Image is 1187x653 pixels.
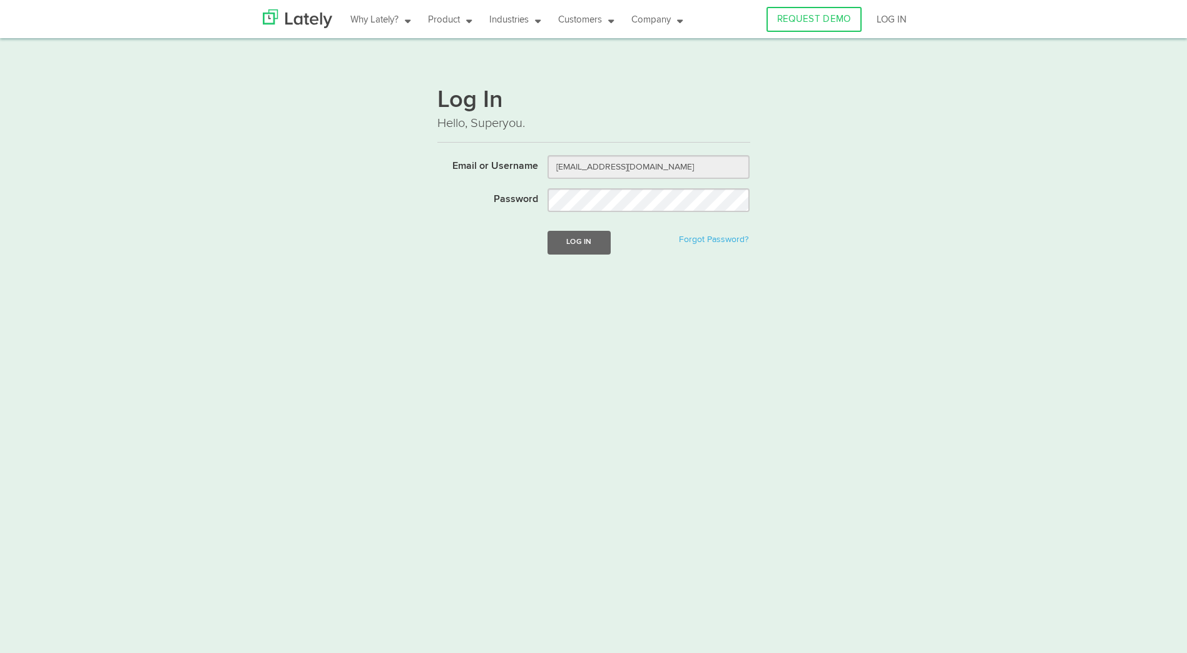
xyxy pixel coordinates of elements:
img: Lately [263,9,332,28]
label: Email or Username [428,155,539,174]
a: REQUEST DEMO [767,7,862,32]
label: Password [428,188,539,207]
p: Hello, Superyou. [437,114,750,133]
h1: Log In [437,88,750,114]
a: Forgot Password? [679,235,748,244]
button: Log In [548,231,610,254]
input: Email or Username [548,155,750,179]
